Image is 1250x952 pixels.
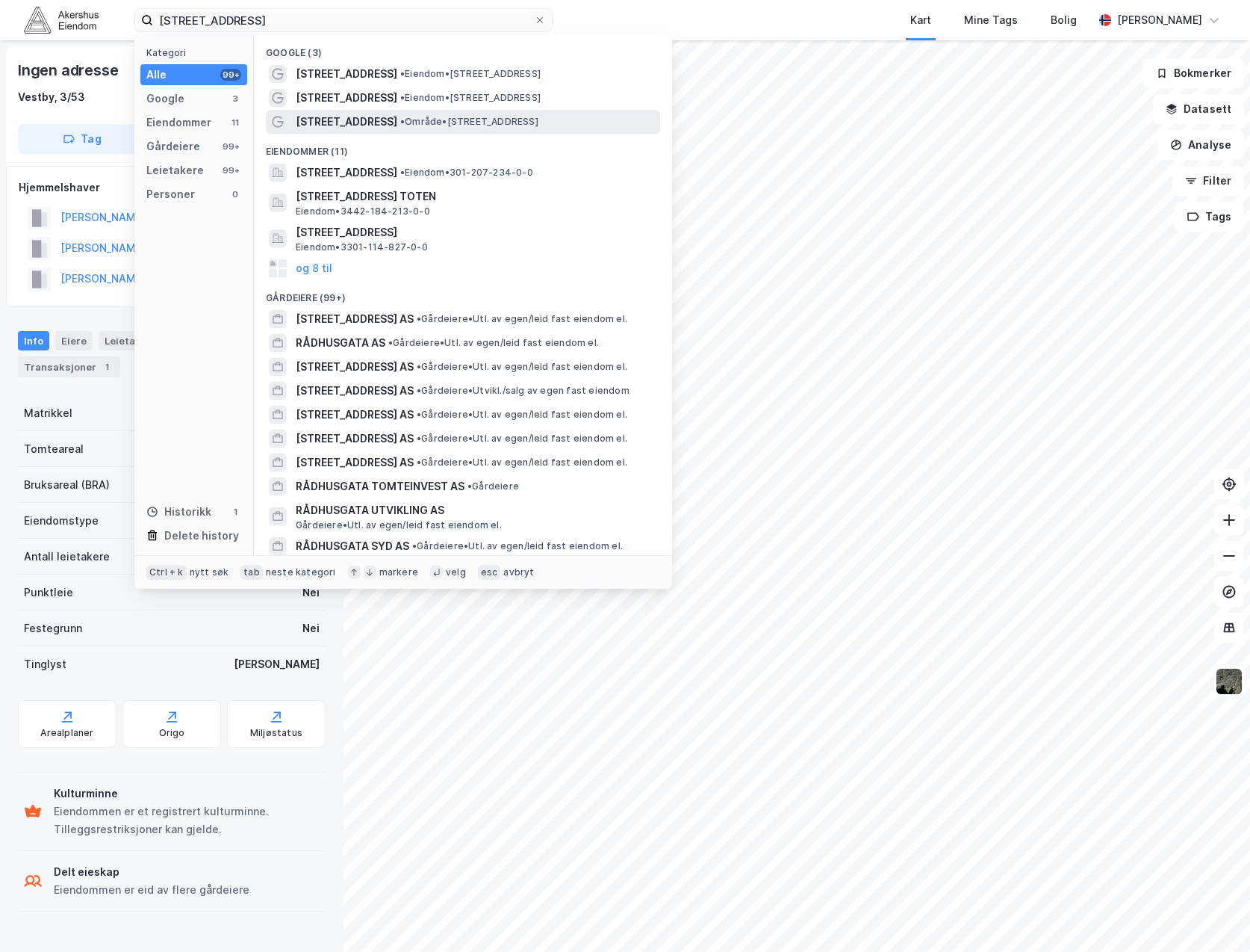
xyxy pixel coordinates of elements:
[417,457,627,469] span: Gårdeiere • Utl. av egen/leid fast eiendom el.
[388,337,393,348] span: •
[400,92,541,104] span: Eiendom • [STREET_ADDRESS]
[400,167,533,179] span: Eiendom • 301-207-234-0-0
[229,506,241,518] div: 1
[24,476,110,494] div: Bruksareal (BRA)
[417,361,627,373] span: Gårdeiere • Utl. av egen/leid fast eiendom el.
[164,527,239,545] div: Delete history
[417,457,421,468] span: •
[99,359,114,374] div: 1
[467,480,519,492] span: Gårdeiere
[146,161,204,179] div: Leietakere
[467,480,472,492] span: •
[254,134,672,161] div: Eiendommer (11)
[146,114,211,132] div: Eiendommer
[417,385,421,396] span: •
[478,565,501,580] div: esc
[296,164,397,182] span: [STREET_ADDRESS]
[1175,202,1244,232] button: Tags
[296,382,414,400] span: [STREET_ADDRESS] AS
[146,137,200,155] div: Gårdeiere
[417,385,629,397] span: Gårdeiere • Utvikl./salg av egen fast eiendom
[302,584,320,602] div: Nei
[254,35,672,62] div: Google (3)
[190,566,229,578] div: nytt søk
[400,116,405,127] span: •
[296,334,385,352] span: RÅDHUSGATA AS
[18,58,121,82] div: Ingen adresse
[159,727,185,739] div: Origo
[417,409,627,421] span: Gårdeiere • Utl. av egen/leid fast eiendom el.
[40,727,93,739] div: Arealplaner
[220,164,241,176] div: 99+
[412,540,417,551] span: •
[146,66,167,84] div: Alle
[220,69,241,81] div: 99+
[24,584,73,602] div: Punktleie
[1157,130,1244,160] button: Analyse
[1153,94,1244,124] button: Datasett
[18,124,146,154] button: Tag
[296,430,414,448] span: [STREET_ADDRESS] AS
[503,566,534,578] div: avbryt
[1143,58,1244,88] button: Bokmerker
[302,619,320,637] div: Nei
[417,313,627,325] span: Gårdeiere • Utl. av egen/leid fast eiendom el.
[24,440,84,458] div: Tomteareal
[296,259,332,277] button: og 8 til
[18,88,85,106] div: Vestby, 3/53
[54,881,249,899] div: Eiendommen er eid av flere gårdeiere
[1175,880,1250,952] div: Kontrollprogram for chat
[54,785,320,803] div: Kulturminne
[24,512,99,530] div: Eiendomstype
[400,167,405,178] span: •
[400,68,541,80] span: Eiendom • [STREET_ADDRESS]
[417,433,627,445] span: Gårdeiere • Utl. av egen/leid fast eiendom el.
[153,9,534,31] input: Søk på adresse, matrikkel, gårdeiere, leietakere eller personer
[229,117,241,129] div: 11
[1051,11,1077,29] div: Bolig
[1117,11,1202,29] div: [PERSON_NAME]
[388,337,599,349] span: Gårdeiere • Utl. av egen/leid fast eiendom el.
[250,727,302,739] div: Miljøstatus
[412,540,623,552] span: Gårdeiere • Utl. av egen/leid fast eiendom el.
[910,11,931,29] div: Kart
[296,205,430,217] span: Eiendom • 3442-184-213-0-0
[266,566,336,578] div: neste kategori
[296,223,654,241] span: [STREET_ADDRESS]
[220,140,241,152] div: 99+
[18,356,120,377] div: Transaksjoner
[54,803,320,838] div: Eiendommen er et registrert kulturminne. Tilleggsrestriksjoner kan gjelde.
[234,655,320,673] div: [PERSON_NAME]
[54,863,249,881] div: Delt eieskap
[19,179,325,197] div: Hjemmelshaver
[417,361,421,372] span: •
[296,454,414,472] span: [STREET_ADDRESS] AS
[24,7,99,33] img: akershus-eiendom-logo.9091f326c980b4bce74ccdd9f866810c.svg
[24,655,66,673] div: Tinglyst
[296,310,414,328] span: [STREET_ADDRESS] AS
[146,47,247,58] div: Kategori
[296,113,397,131] span: [STREET_ADDRESS]
[229,188,241,200] div: 0
[146,185,195,203] div: Personer
[296,188,654,205] span: [STREET_ADDRESS] TOTEN
[99,331,164,350] div: Leietakere
[229,93,241,105] div: 3
[296,358,414,376] span: [STREET_ADDRESS] AS
[1215,667,1243,696] img: 9k=
[24,619,82,637] div: Festegrunn
[417,409,421,420] span: •
[296,519,502,531] span: Gårdeiere • Utl. av egen/leid fast eiendom el.
[296,501,654,519] span: RÅDHUSGATA UTVIKLING AS
[296,65,397,83] span: [STREET_ADDRESS]
[24,404,72,422] div: Matrikkel
[400,92,405,103] span: •
[254,280,672,307] div: Gårdeiere (99+)
[417,433,421,444] span: •
[379,566,418,578] div: markere
[400,68,405,79] span: •
[24,548,110,566] div: Antall leietakere
[296,537,409,555] span: RÅDHUSGATA SYD AS
[1175,880,1250,952] iframe: Chat Widget
[146,565,187,580] div: Ctrl + k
